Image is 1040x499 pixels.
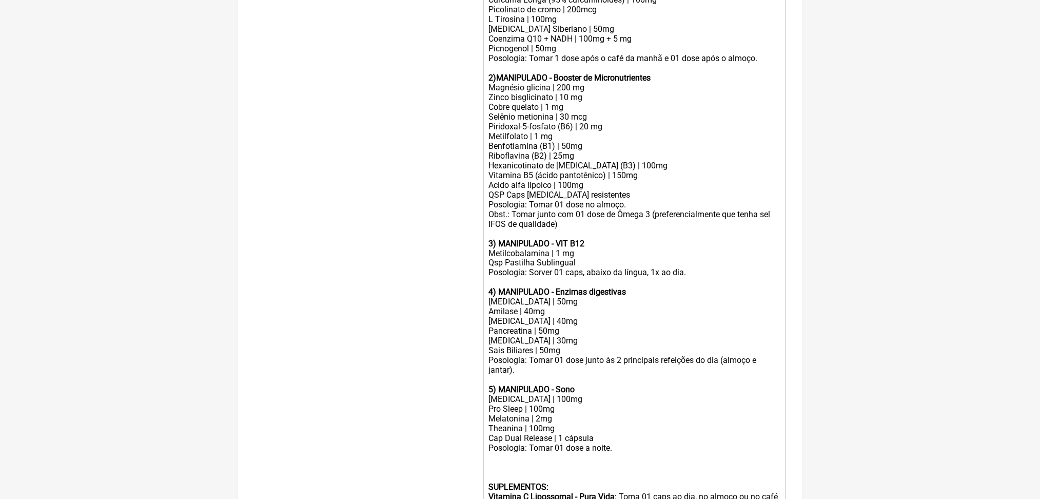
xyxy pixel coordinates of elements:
div: [MEDICAL_DATA] | 50mg [488,297,780,307]
div: Zinco bisglicinato | 10 mg [488,92,780,102]
div: Posologia: Tomar 01 dose junto às 2 principais refeições do dia (almoço e jantar). [488,356,780,385]
strong: SUPLEMENTOS: [488,483,548,492]
div: [MEDICAL_DATA] | 40mg [488,317,780,327]
div: Metilcobalamina | 1 mg [488,248,780,258]
strong: 5) MANIPULADO - Sono [488,385,575,395]
div: Magnésio glicina | 200 mg [488,63,780,92]
div: Selênio metionina | 30 mcg [488,112,780,122]
div: Posologia: Tomar 01 dose no almoço. Obst.: Tomar junto com 01 dose de Ômega 3 (preferencialmente ... [488,200,780,229]
div: Piridoxal-5-fosfato (B6) | 20 mg [488,122,780,131]
div: Melatonina | 2mg [488,414,780,424]
div: Cap Dual Release | 1 cápsula [488,434,780,444]
div: Pro Sleep | 100mg [488,405,780,414]
div: Benfotiamina (B1) | 50mg [488,141,780,151]
div: Posologia: Sorver 01 caps, abaixo da língua, 1x ao dia. [488,268,780,297]
div: Cobre quelato | 1 mg [488,102,780,112]
strong: 4) MANIPULADO - Enzimas digestivas [488,287,626,297]
div: Amilase | 40mg [488,307,780,317]
strong: 3) MANIPULADO - VIT B12 [488,239,584,248]
div: [MEDICAL_DATA] | 30mg [488,336,780,346]
div: Posologia: Tomar 1 dose após o café da manhã e 01 dose após o almoço. [488,53,780,63]
div: QSP Caps [MEDICAL_DATA] resistentes [488,190,780,200]
div: Hexanicotinato de [MEDICAL_DATA] (B3) | 100mg [488,161,780,170]
div: [MEDICAL_DATA] | 100mg [488,395,780,405]
div: Riboflavina (B2) | 25mg [488,151,780,161]
div: Vitamina B5 (ácido pantotênico) | 150mg Acido alfa lipoico | 100mg [488,170,780,190]
div: Metilfolato | 1 mg [488,131,780,141]
div: Sais Biliares | 50mg [488,346,780,356]
div: Theanina | 100mg [488,424,780,434]
div: Qsp Pastilha Sublingual [488,258,780,268]
strong: 2)MANIPULADO - Booster de Micronutrientes [488,73,651,83]
div: Pancreatina | 50mg [488,327,780,336]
